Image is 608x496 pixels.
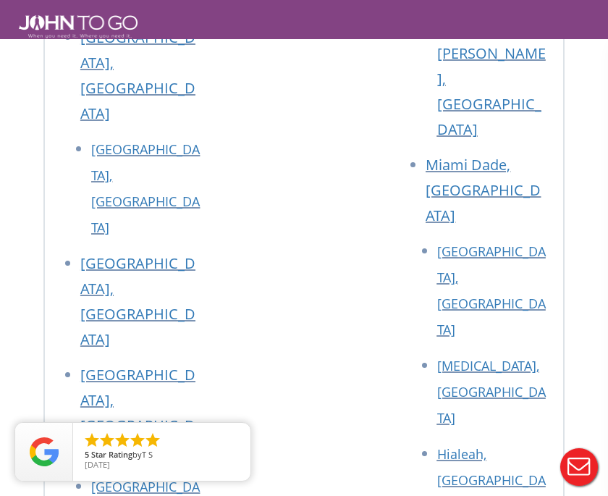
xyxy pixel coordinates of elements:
[91,449,132,460] span: Star Rating
[85,450,239,461] span: by
[83,432,101,449] li: 
[144,432,161,449] li: 
[85,459,110,470] span: [DATE]
[129,432,146,449] li: 
[30,437,59,466] img: Review Rating
[98,432,116,449] li: 
[85,449,89,460] span: 5
[550,438,608,496] button: Live Chat
[114,432,131,449] li: 
[142,449,153,460] span: T S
